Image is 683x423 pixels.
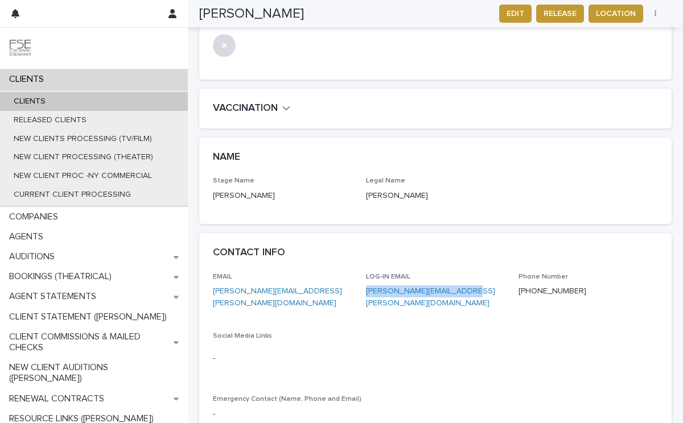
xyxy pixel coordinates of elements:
p: [PERSON_NAME] [366,190,505,202]
button: EDIT [499,5,532,23]
p: NEW CLIENT AUDITIONS ([PERSON_NAME]) [5,362,188,384]
span: Legal Name [366,177,405,184]
button: VACCINATION [213,102,290,115]
p: - [213,353,352,364]
p: - [213,408,658,420]
span: Phone Number [519,273,568,280]
h2: NAME [213,151,240,164]
p: CLIENTS [5,74,53,85]
button: RELEASE [536,5,584,23]
a: [PERSON_NAME][EMAIL_ADDRESS][PERSON_NAME][DOMAIN_NAME] [213,287,342,307]
p: RENEWAL CONTRACTS [5,393,113,404]
p: AGENTS [5,231,52,242]
span: RELEASE [544,8,577,19]
p: [PERSON_NAME] [213,190,352,202]
p: NEW CLIENTS PROCESSING (TV/FILM) [5,134,161,144]
p: CLIENT STATEMENT ([PERSON_NAME]) [5,312,176,322]
h2: [PERSON_NAME] [199,6,304,22]
p: CURRENT CLIENT PROCESSING [5,190,140,200]
img: 9JgRvJ3ETPGCJDhvPVA5 [9,37,32,60]
span: Social Media Links [213,333,272,339]
span: Stage Name [213,177,254,184]
p: RELEASED CLIENTS [5,115,96,125]
p: NEW CLIENT PROC -NY COMMERCIAL [5,171,161,181]
a: [PERSON_NAME][EMAIL_ADDRESS][PERSON_NAME][DOMAIN_NAME] [366,287,495,307]
h2: CONTACT INFO [213,247,285,259]
p: CLIENTS [5,97,55,106]
span: Emergency Contact (Name, Phone and Email) [213,396,361,403]
button: LOCATION [589,5,643,23]
h2: VACCINATION [213,102,278,115]
span: LOG-IN EMAIL [366,273,410,280]
span: EMAIL [213,273,232,280]
p: AGENT STATEMENTS [5,291,105,302]
p: AUDITIONS [5,251,64,262]
a: [PHONE_NUMBER] [519,287,586,295]
p: BOOKINGS (THEATRICAL) [5,271,121,282]
span: EDIT [507,8,524,19]
p: NEW CLIENT PROCESSING (THEATER) [5,152,162,162]
p: COMPANIES [5,212,67,222]
span: LOCATION [596,8,636,19]
p: CLIENT COMMISSIONS & MAILED CHECKS [5,331,174,353]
